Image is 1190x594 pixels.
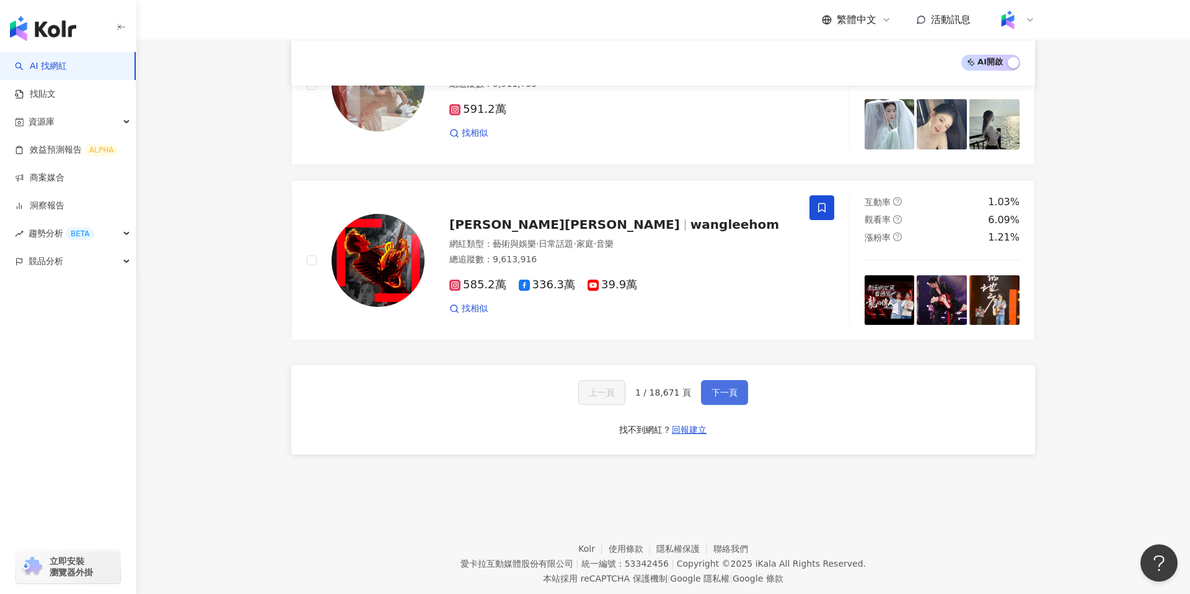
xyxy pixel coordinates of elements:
img: chrome extension [20,557,44,577]
span: 下一頁 [712,388,738,397]
span: 336.3萬 [519,278,576,291]
span: question-circle [893,197,902,206]
span: | [729,574,733,583]
div: 1.03% [988,195,1020,209]
span: rise [15,229,24,238]
div: Copyright © 2025 All Rights Reserved. [677,559,866,569]
a: iKala [756,559,777,569]
button: 上一頁 [578,380,625,405]
img: post-image [917,275,967,326]
img: post-image [865,99,915,149]
span: 資源庫 [29,108,55,136]
span: · [573,239,576,249]
div: 6.09% [988,213,1020,227]
a: 使用條款 [609,544,657,554]
div: 找不到網紅？ [619,424,671,437]
span: 立即安裝 瀏覽器外掛 [50,556,93,578]
button: 下一頁 [701,380,748,405]
a: chrome extension立即安裝 瀏覽器外掛 [16,550,120,583]
img: post-image [969,275,1020,326]
span: | [671,559,674,569]
a: KOL Avatar[PERSON_NAME][PERSON_NAME]wangleehom網紅類型：藝術與娛樂·日常話題·家庭·音樂總追蹤數：9,613,916585.2萬336.3萬39.9... [291,180,1035,340]
span: 繁體中文 [837,13,876,27]
span: 591.2萬 [449,103,506,116]
span: [PERSON_NAME][PERSON_NAME] [449,217,680,232]
div: 愛卡拉互動媒體股份有限公司 [461,559,573,569]
span: 漲粉率 [865,233,891,242]
span: 39.9萬 [588,278,637,291]
a: Kolr [578,544,608,554]
div: 1.21% [988,231,1020,244]
span: | [668,574,671,583]
span: | [576,559,579,569]
a: 商案媒合 [15,172,64,184]
a: 聯絡我們 [713,544,748,554]
img: logo [10,16,76,41]
span: question-circle [893,215,902,224]
span: · [594,239,596,249]
a: Google 條款 [733,574,783,583]
a: 洞察報告 [15,200,64,212]
span: 1 / 18,671 頁 [635,388,691,397]
span: 本站採用 reCAPTCHA 保護機制 [543,571,783,586]
span: 活動訊息 [931,14,971,25]
a: 隱私權保護 [656,544,713,554]
button: 回報建立 [671,420,707,440]
span: 趨勢分析 [29,219,94,247]
span: 回報建立 [672,425,707,435]
span: 585.2萬 [449,278,506,291]
a: 找相似 [449,127,488,140]
span: 音樂 [596,239,614,249]
img: KOL Avatar [332,214,425,307]
span: 找相似 [462,127,488,140]
span: wangleehom [690,217,779,232]
img: Kolr%20app%20icon%20%281%29.png [996,8,1020,32]
span: 競品分析 [29,247,63,275]
div: 網紅類型 ： [449,238,795,250]
div: 統一編號：53342456 [581,559,669,569]
a: Google 隱私權 [670,574,729,583]
span: 藝術與娛樂 [493,239,536,249]
span: 日常話題 [539,239,573,249]
img: post-image [917,99,967,149]
a: 找相似 [449,303,488,315]
a: searchAI 找網紅 [15,60,67,73]
iframe: Help Scout Beacon - Open [1140,544,1178,582]
span: 觀看率 [865,215,891,224]
div: BETA [66,228,94,240]
span: question-circle [893,233,902,241]
a: 找貼文 [15,88,56,100]
img: post-image [865,275,915,326]
a: 效益預測報告ALPHA [15,144,118,156]
span: 家庭 [576,239,594,249]
a: KOL AvatarShuhua葉舒華網紅類型：日常話題·生活風格·交通工具總追蹤數：5,911,755591.2萬找相似互動率question-circle8.73%觀看率question-c... [291,4,1035,165]
img: post-image [969,99,1020,149]
span: · [536,239,539,249]
span: 互動率 [865,197,891,207]
span: 找相似 [462,303,488,315]
div: 總追蹤數 ： 9,613,916 [449,254,795,266]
